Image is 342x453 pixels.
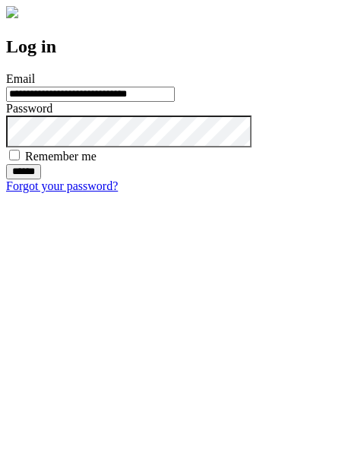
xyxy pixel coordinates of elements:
[6,6,18,18] img: logo-4e3dc11c47720685a147b03b5a06dd966a58ff35d612b21f08c02c0306f2b779.png
[25,150,97,163] label: Remember me
[6,179,118,192] a: Forgot your password?
[6,72,35,85] label: Email
[6,102,52,115] label: Password
[6,36,336,57] h2: Log in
